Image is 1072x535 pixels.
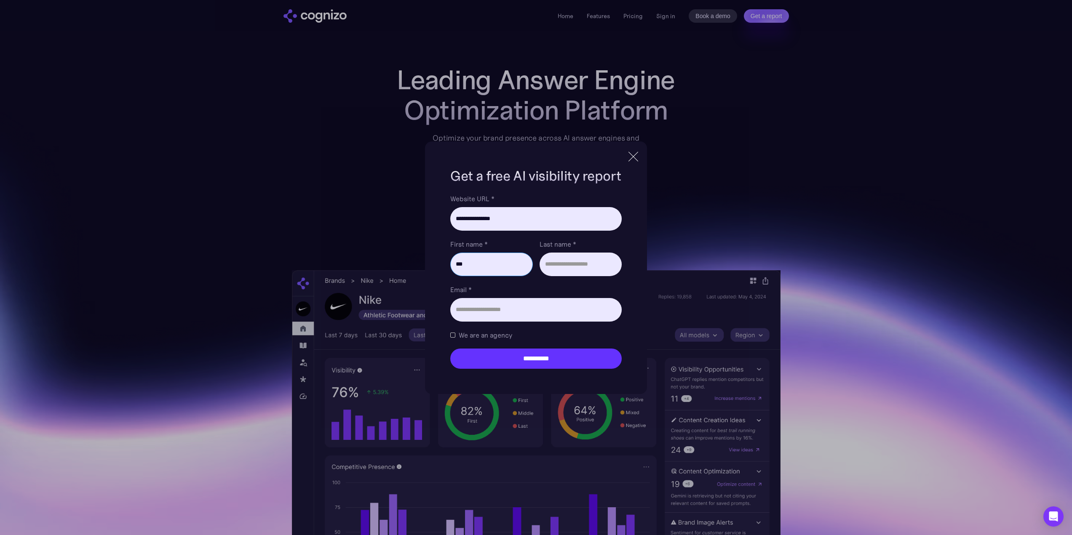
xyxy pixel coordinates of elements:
[1043,506,1064,527] div: Open Intercom Messenger
[540,239,622,249] label: Last name *
[450,285,621,295] label: Email *
[450,239,532,249] label: First name *
[459,330,512,340] span: We are an agency
[450,194,621,369] form: Brand Report Form
[450,167,621,185] h1: Get a free AI visibility report
[450,194,621,204] label: Website URL *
